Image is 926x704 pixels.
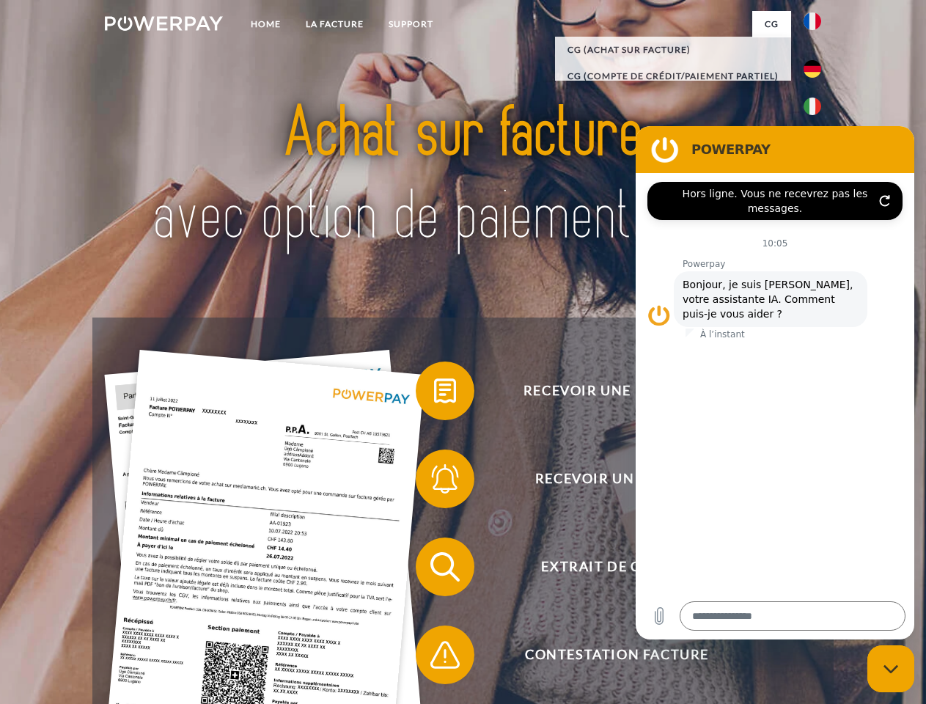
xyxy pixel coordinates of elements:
span: Recevoir un rappel? [437,450,796,508]
a: CG [752,11,791,37]
button: Extrait de compte [416,538,797,596]
button: Recevoir un rappel? [416,450,797,508]
span: Contestation Facture [437,626,796,684]
a: LA FACTURE [293,11,376,37]
img: title-powerpay_fr.svg [140,70,786,281]
img: qb_warning.svg [427,637,463,673]
a: CG (Compte de crédit/paiement partiel) [555,63,791,89]
a: Home [238,11,293,37]
iframe: Bouton de lancement de la fenêtre de messagerie, conversation en cours [867,645,914,692]
img: qb_bell.svg [427,461,463,497]
span: Recevoir une facture ? [437,362,796,420]
button: Recevoir une facture ? [416,362,797,420]
button: Contestation Facture [416,626,797,684]
iframe: Fenêtre de messagerie [636,126,914,639]
img: qb_search.svg [427,549,463,585]
img: qb_bill.svg [427,373,463,409]
img: logo-powerpay-white.svg [105,16,223,31]
a: Support [376,11,446,37]
img: de [804,60,821,78]
img: fr [804,12,821,30]
a: CG (achat sur facture) [555,37,791,63]
span: Extrait de compte [437,538,796,596]
img: it [804,98,821,115]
